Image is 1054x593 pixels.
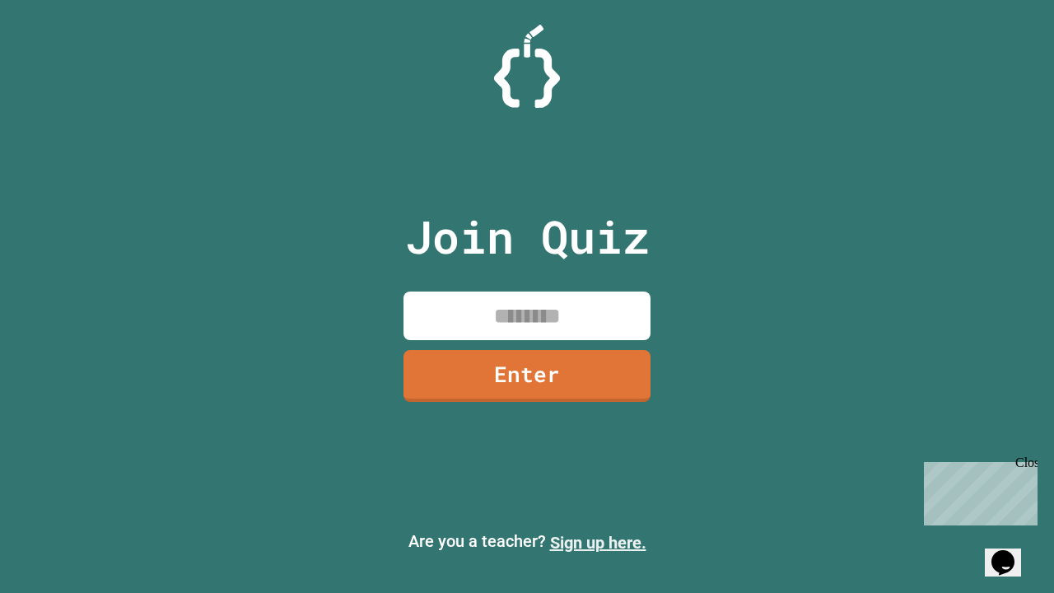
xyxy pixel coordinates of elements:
iframe: chat widget [917,455,1038,525]
a: Sign up here. [550,533,646,553]
p: Join Quiz [405,203,650,271]
img: Logo.svg [494,25,560,108]
a: Enter [403,350,651,402]
div: Chat with us now!Close [7,7,114,105]
p: Are you a teacher? [13,529,1041,555]
iframe: chat widget [985,527,1038,577]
